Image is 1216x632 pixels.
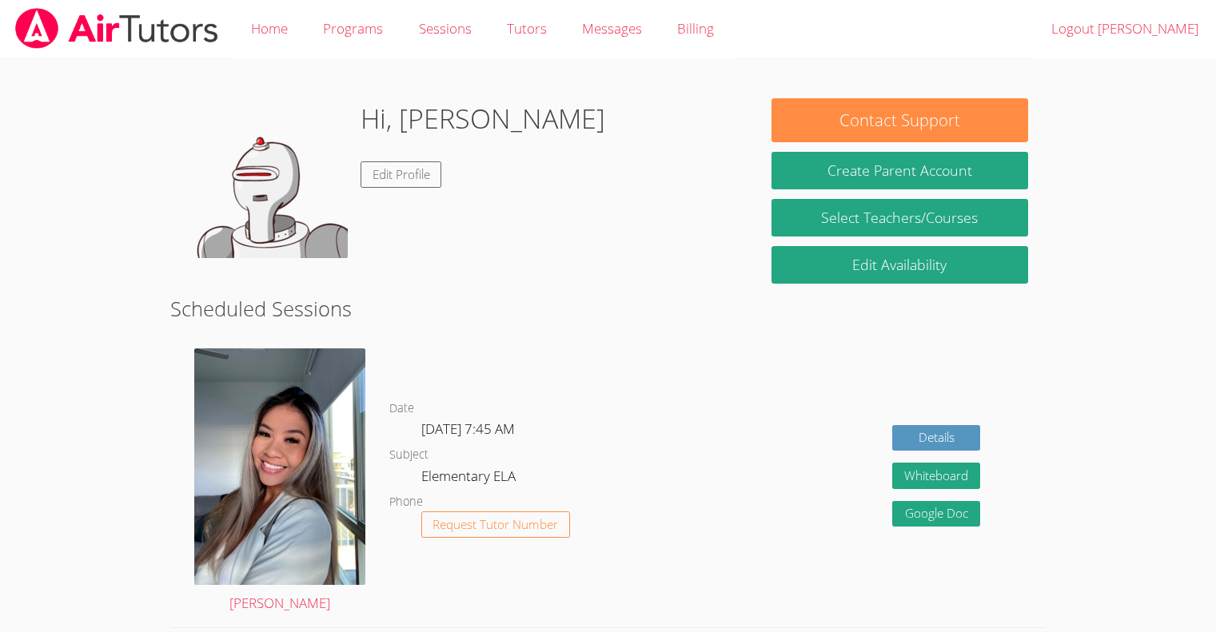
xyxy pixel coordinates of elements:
button: Contact Support [771,98,1028,142]
img: airtutors_banner-c4298cdbf04f3fff15de1276eac7730deb9818008684d7c2e4769d2f7ddbe033.png [14,8,220,49]
button: Whiteboard [892,463,980,489]
a: Details [892,425,980,451]
a: [PERSON_NAME] [194,348,365,614]
a: Select Teachers/Courses [771,199,1028,237]
dd: Elementary ELA [421,465,519,492]
img: avatar.png [194,348,365,585]
button: Request Tutor Number [421,511,571,538]
span: Messages [582,19,642,38]
dt: Date [389,399,414,419]
h2: Scheduled Sessions [170,293,1046,324]
h1: Hi, [PERSON_NAME] [361,98,605,139]
a: Edit Profile [361,161,442,188]
button: Create Parent Account [771,152,1028,189]
img: default.png [188,98,348,258]
dt: Phone [389,492,423,512]
a: Google Doc [892,501,980,527]
dt: Subject [389,445,429,465]
span: Request Tutor Number [433,519,558,531]
a: Edit Availability [771,246,1028,284]
span: [DATE] 7:45 AM [421,419,515,438]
